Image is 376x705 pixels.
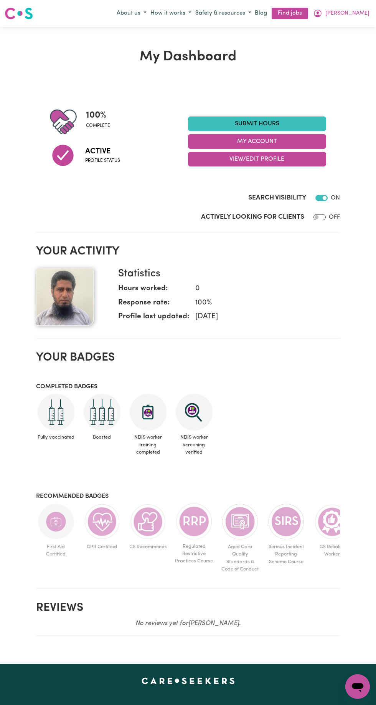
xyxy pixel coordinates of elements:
span: Aged Care Quality Standards & Code of Conduct [220,540,260,576]
a: Blog [253,8,269,20]
button: View/Edit Profile [188,152,326,166]
a: Find jobs [272,8,308,20]
label: Actively Looking for Clients [201,212,304,222]
img: Care and support worker has received booster dose of COVID-19 vaccination [84,394,120,431]
span: Profile status [85,157,120,164]
img: Care worker is recommended by Careseekers [130,503,167,540]
h2: Your activity [36,245,340,259]
span: Fully vaccinated [36,431,76,444]
span: OFF [329,214,340,220]
span: 100 % [86,108,110,122]
h3: Recommended badges [36,493,340,500]
img: CS Academy: Serious Incident Reporting Scheme course completed [268,503,305,540]
span: CS Recommends [128,540,168,554]
span: complete [86,122,110,129]
span: [PERSON_NAME] [325,9,369,18]
iframe: Botón para iniciar la ventana de mensajería [345,674,370,699]
img: Care worker is most reliable worker [314,503,351,540]
span: Boosted [82,431,122,444]
h3: Completed badges [36,383,340,391]
dt: Hours worked: [118,283,189,298]
span: Serious Incident Reporting Scheme Course [266,540,306,569]
dd: 0 [189,283,334,294]
a: Submit Hours [188,116,326,131]
dt: Profile last updated: [118,311,189,326]
span: CS Reliable Worker [312,540,352,561]
img: Your profile picture [36,268,94,326]
button: How it works [148,7,193,20]
label: Search Visibility [248,193,306,203]
h1: My Dashboard [36,48,340,65]
span: ON [331,195,340,201]
dd: [DATE] [189,311,334,323]
img: Care and support worker has completed CPR Certification [84,503,120,540]
img: CS Academy: Introduction to NDIS Worker Training course completed [130,394,167,431]
img: CS Academy: Aged Care Quality Standards & Code of Conduct course completed [222,503,259,540]
button: Safety & resources [193,7,253,20]
span: NDIS worker training completed [128,431,168,459]
button: My Account [188,134,326,149]
span: NDIS worker screening verified [174,431,214,459]
div: Profile completeness: 100% [86,108,116,135]
h2: Reviews [36,601,340,615]
span: First Aid Certified [36,540,76,561]
img: Care and support worker has completed First Aid Certification [38,503,74,540]
img: Careseekers logo [5,7,33,20]
a: Careseekers home page [142,678,235,684]
button: About us [115,7,148,20]
h3: Statistics [118,268,334,280]
img: NDIS Worker Screening Verified [176,394,213,431]
img: CS Academy: Regulated Restrictive Practices course completed [176,503,213,540]
span: Active [85,146,120,157]
img: Care and support worker has received 2 doses of COVID-19 vaccine [38,394,74,431]
button: My Account [311,7,371,20]
dd: 100 % [189,298,334,309]
a: Careseekers logo [5,5,33,22]
h2: Your badges [36,351,340,365]
dt: Response rate: [118,298,189,312]
em: No reviews yet for [PERSON_NAME] . [135,620,241,627]
span: Regulated Restrictive Practices Course [174,540,214,568]
span: CPR Certified [82,540,122,554]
